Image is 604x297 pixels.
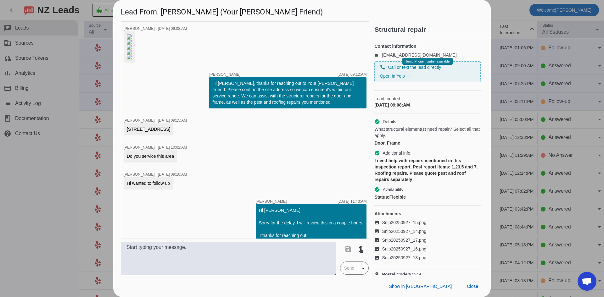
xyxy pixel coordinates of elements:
span: Snip20250927_16.png [382,246,426,252]
mat-icon: image [374,229,382,234]
span: Snip20250927_15.png [382,219,426,226]
span: What structural element(s) need repair? Select all that apply. [374,126,481,139]
span: [PERSON_NAME] [256,200,287,203]
strong: Postal Code: [382,272,409,277]
div: [DATE] 09:15:AM [158,118,187,122]
mat-icon: image [374,246,382,251]
div: [DATE] 09:10:AM [158,173,187,176]
div: Hi wanted to follow up [127,180,170,186]
div: [DATE] 09:08:AM [158,27,187,30]
span: [PERSON_NAME] [124,26,155,31]
div: [DATE] 11:43:AM [338,200,366,203]
img: Xz_Fz4XxSZJUkvkFcr8ZTg [127,39,132,44]
h2: Structural repair [374,26,483,33]
span: Additional info: [383,150,411,156]
img: ooLuOR5g0h3oNeSnVqhttA [127,44,132,49]
h4: Attachments [374,211,481,217]
mat-icon: check_circle [374,119,380,124]
a: Open in Yelp → [380,74,410,79]
mat-icon: touch_app [357,245,365,253]
div: Hi [PERSON_NAME], Sorry for the delay. I will review this in a couple hours. Tthanks for reaching... [259,207,364,239]
a: Snip20250927_18.png [374,255,481,261]
span: [PERSON_NAME] [124,118,155,123]
span: 94544 [382,271,421,278]
span: Show in [GEOGRAPHIC_DATA] [389,284,452,289]
span: Availability: [383,186,405,193]
button: Show in [GEOGRAPHIC_DATA] [384,281,457,292]
mat-icon: image [374,238,382,243]
div: [DATE] 09:12:AM [338,73,366,76]
div: [DATE] 10:02:AM [158,146,187,149]
a: Snip20250927_17.png [374,237,481,243]
mat-icon: check_circle [374,187,380,192]
span: Call or text the lead directly [388,64,441,70]
mat-icon: image [374,255,382,260]
mat-icon: email [374,53,382,57]
span: [PERSON_NAME] [124,172,155,177]
mat-icon: arrow_drop_down [360,265,367,272]
img: 0EeiAXbfqYxYff4jiExNew [127,34,132,39]
strong: Status: [374,195,389,200]
span: Snip20250927_14.png [382,228,426,234]
div: Flexible [374,194,481,200]
div: I need help with repairs mentioned in this inspection report. Pest report Items: 1,23,5 and 7. Ro... [374,157,481,183]
button: Close [462,281,483,292]
span: Details: [383,118,397,125]
span: Temp Phone number available [405,60,450,63]
h4: Contact information [374,43,481,49]
a: [EMAIL_ADDRESS][DOMAIN_NAME] [382,52,456,58]
span: Snip20250927_18.png [382,255,426,261]
img: ag8SNRKOWRodMDss6WIkVQ [127,54,132,59]
mat-icon: image [374,220,382,225]
a: Snip20250927_14.png [374,228,481,234]
span: Snip20250927_17.png [382,237,426,243]
img: j2_gGMgfTwzUeR8So9GgFQ [127,49,132,54]
mat-icon: check_circle [374,150,380,156]
span: [PERSON_NAME] [209,73,240,76]
span: Close [467,284,478,289]
div: Do you service this area [127,153,174,159]
div: [DATE] 09:08:AM [374,102,481,108]
div: Open chat [578,272,596,291]
span: Lead created: [374,96,481,102]
a: Snip20250927_16.png [374,246,481,252]
a: Snip20250927_15.png [374,219,481,226]
div: Door, Frame [374,140,481,146]
span: [PERSON_NAME] [124,145,155,150]
div: [STREET_ADDRESS] [127,126,170,132]
mat-icon: phone [380,64,385,70]
div: Hi [PERSON_NAME], thanks for reaching out to Your [PERSON_NAME] Friend. Please confirm the site a... [212,80,363,105]
mat-icon: location_on [374,272,382,277]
